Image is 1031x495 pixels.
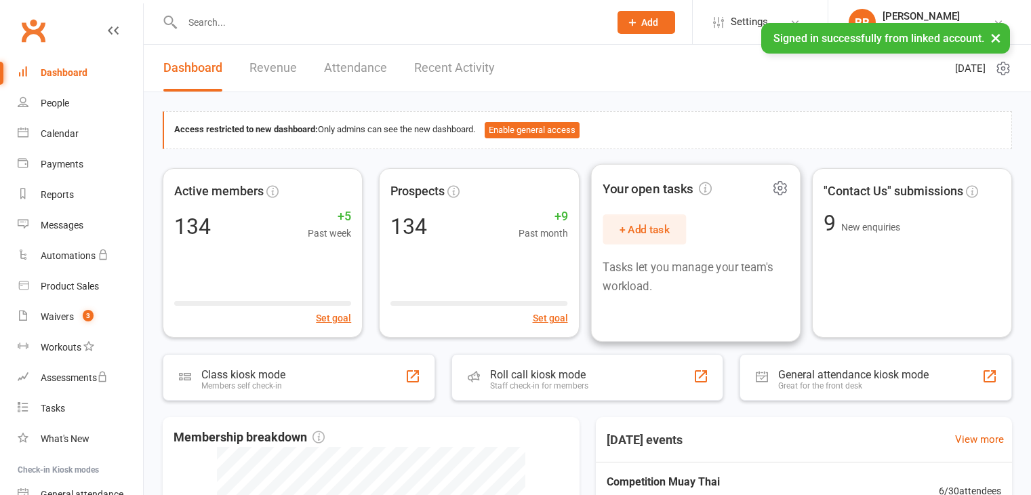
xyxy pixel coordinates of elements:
div: BB [849,9,876,36]
span: +9 [519,207,568,226]
span: [DATE] [955,60,986,77]
input: Search... [178,13,600,32]
a: Tasks [18,393,143,424]
span: Past week [308,226,351,241]
div: Reports [41,189,74,200]
div: Assessments [41,372,108,383]
div: The Fight Society [883,22,960,35]
span: Add [641,17,658,28]
span: Competition Muay Thai [607,473,883,491]
a: Assessments [18,363,143,393]
div: Automations [41,250,96,261]
span: 9 [824,210,841,236]
div: Only admins can see the new dashboard. [174,122,1001,138]
a: Workouts [18,332,143,363]
button: Add [618,11,675,34]
a: Dashboard [18,58,143,88]
div: Product Sales [41,281,99,292]
div: Dashboard [41,67,87,78]
span: 3 [83,310,94,321]
span: Membership breakdown [174,428,325,448]
strong: Access restricted to new dashboard: [174,124,318,134]
button: Enable general access [485,122,580,138]
a: Automations [18,241,143,271]
a: Product Sales [18,271,143,302]
div: Calendar [41,128,79,139]
span: Active members [174,182,264,201]
a: Payments [18,149,143,180]
a: Dashboard [163,45,222,92]
a: People [18,88,143,119]
a: What's New [18,424,143,454]
div: Staff check-in for members [490,381,588,391]
div: Workouts [41,342,81,353]
span: Settings [731,7,768,37]
a: Clubworx [16,14,50,47]
p: Tasks let you manage your team's workload. [603,258,788,295]
a: Calendar [18,119,143,149]
a: Attendance [324,45,387,92]
a: Waivers 3 [18,302,143,332]
div: Roll call kiosk mode [490,368,588,381]
button: Set goal [316,311,351,325]
div: Members self check-in [201,381,285,391]
div: General attendance kiosk mode [778,368,929,381]
button: + Add task [603,214,686,244]
button: × [984,23,1008,52]
div: 134 [390,216,427,237]
a: Reports [18,180,143,210]
span: Past month [519,226,568,241]
span: Prospects [390,182,445,201]
div: Great for the front desk [778,381,929,391]
a: Recent Activity [414,45,495,92]
div: 134 [174,216,211,237]
div: What's New [41,433,89,444]
div: Class kiosk mode [201,368,285,381]
button: Set goal [533,311,568,325]
div: Tasks [41,403,65,414]
div: [PERSON_NAME] [883,10,960,22]
span: "Contact Us" submissions [824,182,963,201]
a: Revenue [249,45,297,92]
a: Messages [18,210,143,241]
a: View more [955,431,1004,448]
span: New enquiries [841,222,900,233]
div: People [41,98,69,108]
div: Payments [41,159,83,170]
span: +5 [308,207,351,226]
div: Messages [41,220,83,231]
div: Waivers [41,311,74,322]
span: Signed in successfully from linked account. [773,32,984,45]
span: Your open tasks [603,178,712,199]
h3: [DATE] events [596,428,693,452]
